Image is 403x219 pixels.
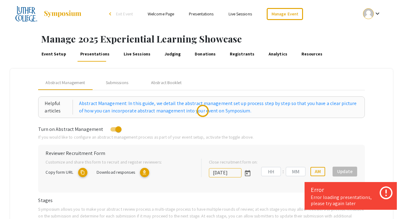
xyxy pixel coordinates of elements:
a: Manage Event [267,8,303,20]
div: Error [311,185,391,194]
button: Update [333,167,357,176]
a: Abstract Management: In this guide, we detail the abstract management set up process step by step... [79,100,358,115]
span: Copy form URL [46,169,73,175]
a: Live Sessions [229,11,252,17]
input: Minutes [286,167,305,176]
a: Welcome Page [148,11,174,17]
a: 2025 Experiential Learning Showcase [15,6,82,22]
a: Resources [300,47,323,62]
a: Presentations [79,47,110,62]
h6: Stages [38,197,365,203]
span: Abstract Management [46,79,85,86]
div: Submissions [106,79,128,86]
iframe: Chat [5,191,26,214]
button: Expand account dropdown [357,7,388,21]
mat-icon: Export responses [140,168,149,177]
div: Helpful articles [45,100,73,115]
button: Open calendar [241,167,254,179]
a: Analytics [268,47,288,62]
p: If you would like to configure an abstract management process as part of your event setup, activa... [38,134,365,140]
mat-icon: copy URL [78,168,87,177]
h1: Manage 2025 Experiential Learning Showcase [41,33,403,44]
a: Registrants [229,47,256,62]
mat-icon: Expand account dropdown [374,10,381,17]
span: Exit Event [116,11,133,17]
img: Symposium by ForagerOne [43,10,82,18]
a: Live Sessions [122,47,151,62]
div: : [281,168,286,175]
div: arrow_back_ios [109,12,113,16]
a: Presentations [189,11,213,17]
a: Judging [164,47,182,62]
div: Error loading presentations, please try again later [311,194,391,207]
input: Hours [261,167,281,176]
a: Event Setup [40,47,67,62]
p: Customize and share this form to recruit and register reviewers: [46,159,191,165]
span: Turn on Abstract Management [38,126,103,132]
span: Download responses [97,169,135,175]
img: 2025 Experiential Learning Showcase [15,6,37,22]
button: AM [310,167,325,176]
div: Abstract Booklet [151,79,182,86]
h6: Reviewer Recruitment Form [46,150,357,156]
label: Close recruitment form on: [209,159,258,165]
a: Donations [194,47,217,62]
